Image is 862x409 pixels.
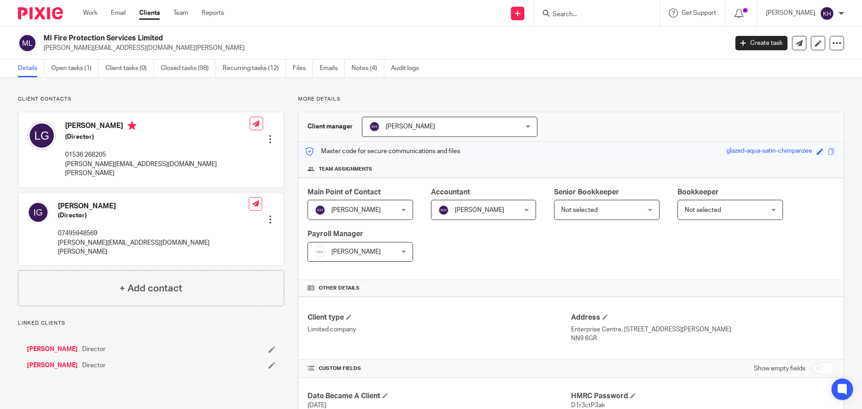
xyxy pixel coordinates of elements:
[438,205,449,215] img: svg%3E
[44,34,586,43] h2: MI Fire Protection Services Limited
[677,189,719,196] span: Bookkeeper
[51,60,99,77] a: Open tasks (1)
[571,313,835,322] h4: Address
[391,60,426,77] a: Audit logs
[18,34,37,53] img: svg%3E
[315,205,325,215] img: svg%3E
[128,121,136,130] i: Primary
[455,207,504,213] span: [PERSON_NAME]
[65,121,250,132] h4: [PERSON_NAME]
[106,60,154,77] a: Client tasks (0)
[820,6,834,21] img: svg%3E
[27,202,49,223] img: svg%3E
[223,60,286,77] a: Recurring tasks (12)
[82,345,106,354] span: Director
[58,229,249,238] p: 07495948569
[431,189,470,196] span: Accountant
[65,150,250,159] p: 01536 268205
[161,60,216,77] a: Closed tasks (98)
[386,123,435,130] span: [PERSON_NAME]
[685,207,721,213] span: Not selected
[18,7,63,19] img: Pixie
[119,281,182,295] h4: + Add contact
[44,44,722,53] p: [PERSON_NAME][EMAIL_ADDRESS][DOMAIN_NAME][PERSON_NAME]
[18,96,284,103] p: Client contacts
[27,345,78,354] a: [PERSON_NAME]
[18,60,44,77] a: Details
[754,364,805,373] label: Show empty fields
[766,9,815,18] p: [PERSON_NAME]
[308,230,363,237] span: Payroll Manager
[571,402,605,409] span: D1r3ctP3ak
[58,211,249,220] h5: (Director)
[82,361,106,370] span: Director
[308,189,381,196] span: Main Point of Contact
[320,60,345,77] a: Emails
[735,36,787,50] a: Create task
[315,246,325,257] img: Infinity%20Logo%20with%20Whitespace%20.png
[319,166,372,173] span: Team assignments
[308,313,571,322] h4: Client type
[111,9,126,18] a: Email
[369,121,380,132] img: svg%3E
[352,60,384,77] a: Notes (4)
[65,160,250,178] p: [PERSON_NAME][EMAIL_ADDRESS][DOMAIN_NAME][PERSON_NAME]
[65,132,250,141] h5: (Director)
[726,146,812,157] div: glazed-aqua-satin-chimpanzee
[308,402,326,409] span: [DATE]
[571,334,835,343] p: NN9 6GR
[18,320,284,327] p: Linked clients
[58,202,249,211] h4: [PERSON_NAME]
[173,9,188,18] a: Team
[308,325,571,334] p: Limited company
[293,60,313,77] a: Files
[308,365,571,372] h4: CUSTOM FIELDS
[139,9,160,18] a: Clients
[27,121,56,150] img: svg%3E
[202,9,224,18] a: Reports
[308,122,353,131] h3: Client manager
[319,285,360,292] span: Other details
[571,391,835,401] h4: HMRC Password
[554,189,619,196] span: Senior Bookkeeper
[308,391,571,401] h4: Date Became A Client
[331,207,381,213] span: [PERSON_NAME]
[58,238,249,257] p: [PERSON_NAME][EMAIL_ADDRESS][DOMAIN_NAME][PERSON_NAME]
[552,11,633,19] input: Search
[83,9,97,18] a: Work
[682,10,716,16] span: Get Support
[305,147,460,156] p: Master code for secure communications and files
[561,207,598,213] span: Not selected
[298,96,844,103] p: More details
[27,361,78,370] a: [PERSON_NAME]
[571,325,835,334] p: Enterprise Centre, [STREET_ADDRESS][PERSON_NAME]
[331,249,381,255] span: [PERSON_NAME]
